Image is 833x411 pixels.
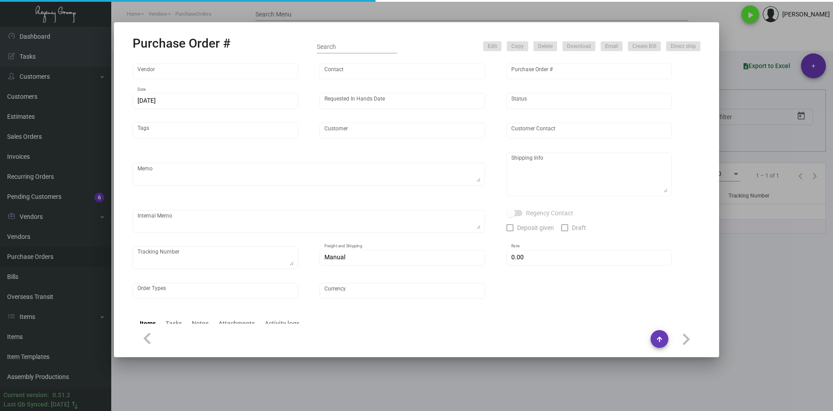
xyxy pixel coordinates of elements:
[572,222,586,233] span: Draft
[4,391,49,400] div: Current version:
[605,43,618,50] span: Email
[218,319,255,328] div: Attachments
[53,391,70,400] div: 0.51.2
[628,41,661,51] button: Create Bill
[511,43,524,50] span: Copy
[538,43,553,50] span: Delete
[192,319,209,328] div: Notes
[140,319,156,328] div: Items
[488,43,497,50] span: Edit
[507,41,528,51] button: Copy
[666,41,700,51] button: Direct ship
[517,222,554,233] span: Deposit given
[526,208,573,218] span: Regency Contact
[567,43,591,50] span: Download
[324,254,345,261] span: Manual
[265,319,299,328] div: Activity logs
[632,43,656,50] span: Create Bill
[601,41,623,51] button: Email
[133,36,230,51] h2: Purchase Order #
[534,41,557,51] button: Delete
[4,400,69,409] div: Last Qb Synced: [DATE]
[562,41,595,51] button: Download
[166,319,182,328] div: Tasks
[483,41,501,51] button: Edit
[671,43,696,50] span: Direct ship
